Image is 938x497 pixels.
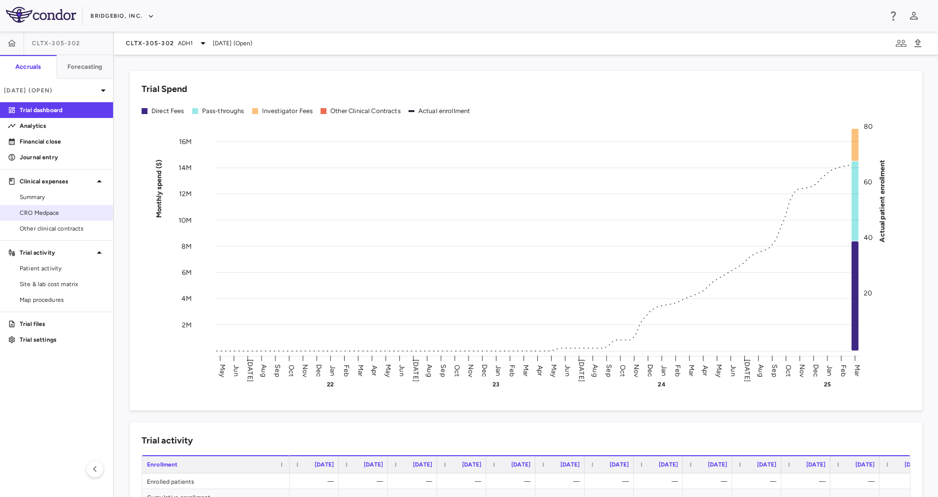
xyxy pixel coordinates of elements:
[202,107,244,116] div: Pass-throughs
[825,365,834,376] text: Jan
[298,473,334,489] div: —
[411,359,420,382] text: [DATE]
[453,364,461,376] text: Oct
[142,473,290,489] div: Enrolled patients
[342,364,351,376] text: Feb
[6,7,76,23] img: logo-full-SnFGN8VE.png
[370,365,379,376] text: Apr
[770,364,779,377] text: Sep
[384,364,392,377] text: May
[462,461,481,468] span: [DATE]
[687,364,696,376] text: Mar
[260,364,268,377] text: Aug
[20,153,105,162] p: Journal entry
[20,121,105,130] p: Analytics
[591,364,599,377] text: Aug
[560,461,580,468] span: [DATE]
[213,39,253,48] span: [DATE] (Open)
[824,381,831,388] text: 25
[593,473,629,489] div: —
[855,461,875,468] span: [DATE]
[315,364,323,377] text: Dec
[20,248,93,257] p: Trial activity
[864,178,872,186] tspan: 60
[182,321,192,329] tspan: 2M
[674,364,682,376] text: Feb
[864,122,873,131] tspan: 80
[480,364,489,377] text: Dec
[32,39,80,47] span: CLTX-305-302
[315,461,334,468] span: [DATE]
[839,364,848,376] text: Feb
[467,364,475,377] text: Nov
[4,86,97,95] p: [DATE] (Open)
[348,473,383,489] div: —
[418,107,470,116] div: Actual enrollment
[147,461,178,468] span: Enrollment
[178,216,192,224] tspan: 10M
[878,159,886,242] tspan: Actual patient enrollment
[287,364,295,376] text: Oct
[864,234,873,242] tspan: 40
[20,280,105,289] span: Site & lab cost matrix
[218,364,227,377] text: May
[425,364,434,377] text: Aug
[864,289,872,297] tspan: 20
[20,208,105,217] span: CRO Medpace
[715,364,723,377] text: May
[784,364,792,376] text: Oct
[20,264,105,273] span: Patient activity
[232,365,240,376] text: Jun
[151,107,184,116] div: Direct Fees
[646,364,654,377] text: Dec
[67,62,103,71] h6: Forecasting
[273,364,282,377] text: Sep
[398,365,406,376] text: Jun
[327,381,334,388] text: 22
[632,364,641,377] text: Nov
[550,364,558,377] text: May
[356,364,365,376] text: Mar
[729,365,737,376] text: Jun
[618,364,627,376] text: Oct
[605,364,613,377] text: Sep
[905,461,924,468] span: [DATE]
[853,364,861,376] text: Mar
[658,381,665,388] text: 24
[142,434,193,447] h6: Trial activity
[806,461,825,468] span: [DATE]
[757,461,776,468] span: [DATE]
[20,335,105,344] p: Trial settings
[812,364,820,377] text: Dec
[888,473,924,489] div: —
[15,62,41,71] h6: Accruals
[20,106,105,115] p: Trial dashboard
[536,365,544,376] text: Apr
[179,137,192,146] tspan: 16M
[181,242,192,250] tspan: 8M
[178,164,192,172] tspan: 14M
[522,364,530,376] text: Mar
[142,83,187,96] h6: Trial Spend
[493,381,499,388] text: 23
[182,268,192,277] tspan: 6M
[544,473,580,489] div: —
[20,137,105,146] p: Financial close
[20,177,93,186] p: Clinical expenses
[20,320,105,328] p: Trial files
[328,365,337,376] text: Jan
[155,159,163,218] tspan: Monthly spend ($)
[330,107,401,116] div: Other Clinical Contracts
[413,461,432,468] span: [DATE]
[178,39,193,48] span: ADH1
[508,364,516,376] text: Feb
[692,473,727,489] div: —
[701,365,709,376] text: Apr
[301,364,309,377] text: Nov
[660,365,668,376] text: Jan
[610,461,629,468] span: [DATE]
[20,295,105,304] span: Map procedures
[495,473,530,489] div: —
[643,473,678,489] div: —
[511,461,530,468] span: [DATE]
